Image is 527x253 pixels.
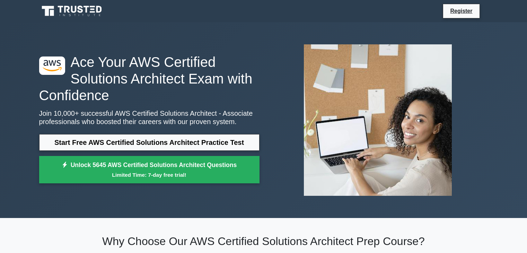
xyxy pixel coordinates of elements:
a: Unlock 5645 AWS Certified Solutions Architect QuestionsLimited Time: 7-day free trial! [39,156,260,184]
small: Limited Time: 7-day free trial! [48,171,251,179]
a: Start Free AWS Certified Solutions Architect Practice Test [39,134,260,151]
h1: Ace Your AWS Certified Solutions Architect Exam with Confidence [39,54,260,104]
h2: Why Choose Our AWS Certified Solutions Architect Prep Course? [39,235,488,248]
p: Join 10,000+ successful AWS Certified Solutions Architect - Associate professionals who boosted t... [39,109,260,126]
a: Register [446,7,476,15]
